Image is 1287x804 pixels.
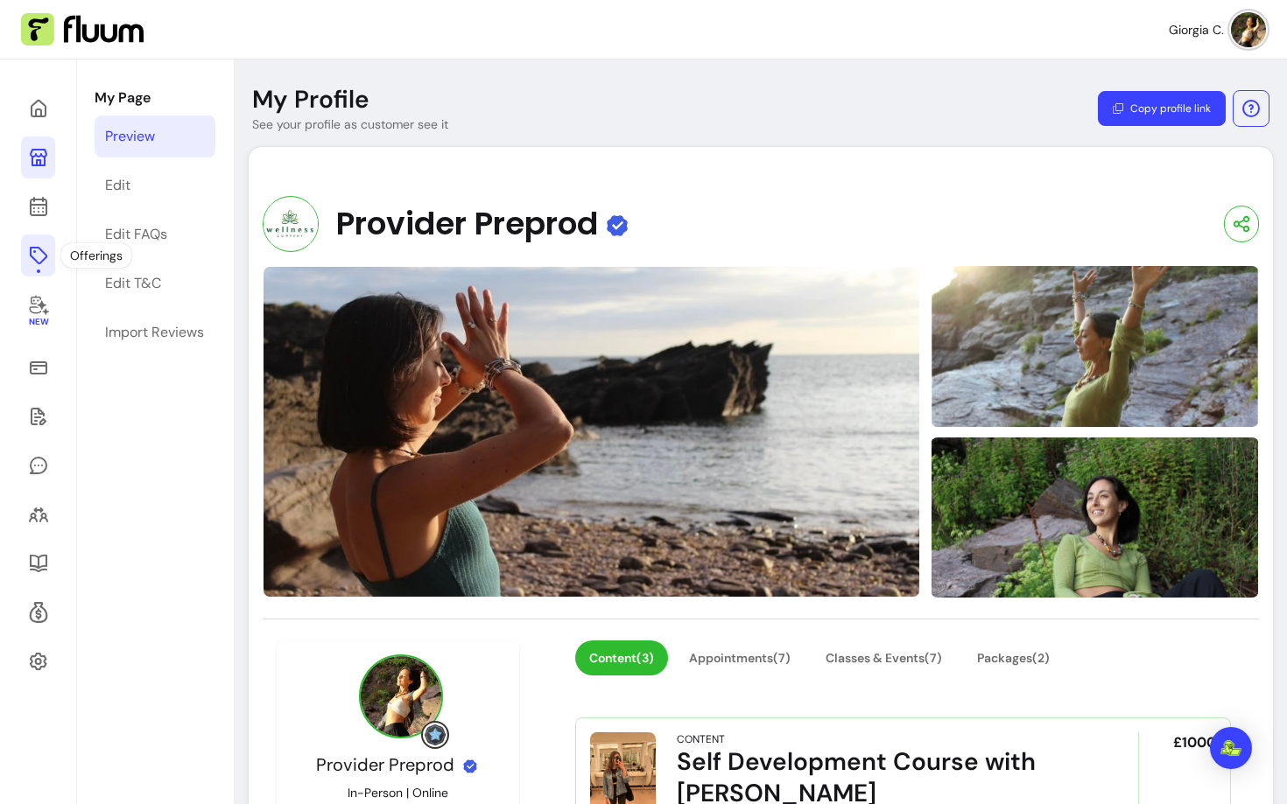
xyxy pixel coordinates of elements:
p: My Page [95,87,215,108]
div: Content [677,732,725,746]
button: Classes & Events(7) [812,640,956,675]
a: Import Reviews [95,311,215,353]
div: Import Reviews [105,322,204,343]
span: Provider Preprod [316,753,454,776]
a: Edit [95,164,215,206]
div: Offerings [61,243,131,268]
a: New [21,283,55,339]
div: Open Intercom Messenger [1210,727,1252,769]
a: Refer & Earn [21,591,55,633]
a: Resources [21,542,55,584]
div: Edit FAQs [105,224,167,245]
p: See your profile as customer see it [252,115,448,133]
img: Grow [425,724,446,745]
a: Waivers [21,395,55,437]
span: New [28,317,47,328]
a: Edit T&C [95,262,215,304]
span: Giorgia C. [1169,21,1224,38]
p: My Profile [252,84,369,115]
a: Clients [21,493,55,535]
img: Provider image [263,196,319,252]
a: Preview [95,115,215,157]
button: Copy profile link [1098,91,1226,126]
div: Preview [105,126,155,147]
div: Edit [105,175,130,196]
div: Edit T&C [105,273,161,294]
button: avatarGiorgia C. [1169,12,1266,47]
a: My Page [21,136,55,178]
a: Calendar [21,185,55,227]
a: Edit FAQs [95,213,215,255]
button: Content(3) [575,640,668,675]
img: Fluum Logo [21,13,144,46]
a: Offerings [21,234,55,276]
button: Appointments(7) [675,640,805,675]
img: Provider image [359,654,443,738]
span: Provider Preprod [336,206,598,241]
button: Packages(2) [963,640,1064,675]
img: image-2 [931,408,1259,627]
img: image-0 [263,266,920,598]
img: image-1 [931,239,1259,453]
img: avatar [1231,12,1266,47]
p: In-Person | Online [348,784,448,801]
a: Settings [21,640,55,682]
a: Home [21,87,55,129]
a: Sales [21,346,55,388]
a: My Messages [21,444,55,486]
